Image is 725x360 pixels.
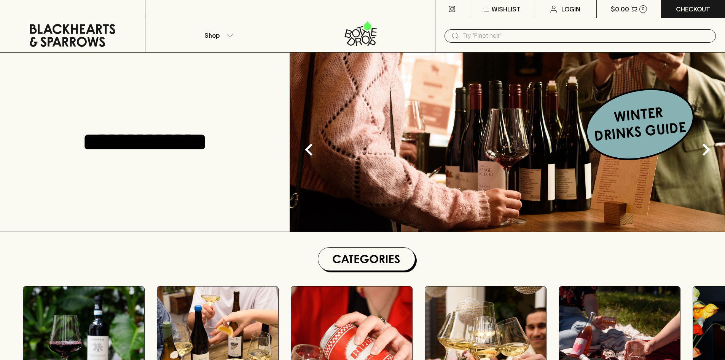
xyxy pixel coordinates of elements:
[561,5,580,14] p: Login
[145,5,152,14] p: ⠀
[676,5,710,14] p: Checkout
[492,5,521,14] p: Wishlist
[463,30,710,42] input: Try "Pinot noir"
[321,251,412,267] h1: Categories
[290,53,725,232] img: optimise
[294,134,324,165] button: Previous
[611,5,629,14] p: $0.00
[642,7,645,11] p: 0
[691,134,721,165] button: Next
[204,31,220,40] p: Shop
[145,18,290,52] button: Shop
